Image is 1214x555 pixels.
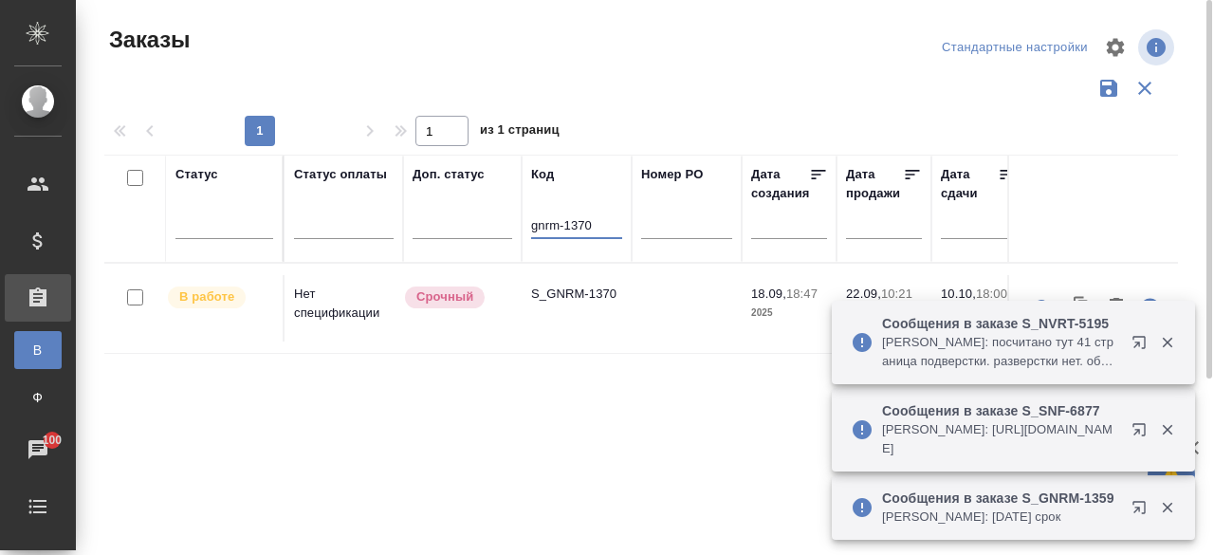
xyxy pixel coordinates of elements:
td: Нет спецификации [285,275,403,342]
button: Клонировать [1064,288,1100,327]
button: Открыть в новой вкладке [1120,411,1166,456]
div: Дата создания [751,165,809,203]
p: В работе [179,287,234,306]
p: 18:47 [786,287,818,301]
div: split button [937,33,1093,63]
a: 100 [5,426,71,473]
span: Посмотреть информацию [1138,29,1178,65]
span: Заказы [104,25,190,55]
span: В [24,341,52,360]
a: Ф [14,379,62,416]
button: Сбросить фильтры [1127,70,1163,106]
button: Закрыть [1148,421,1186,438]
a: В [14,331,62,369]
span: 100 [31,431,74,450]
button: Обновить [1019,285,1064,330]
p: 22.09, [846,287,881,301]
p: [PERSON_NAME]: [DATE] срок [882,508,1119,527]
p: Сообщения в заказе S_NVRT-5195 [882,314,1119,333]
div: Статус [175,165,218,184]
div: Выставляет ПМ после принятия заказа от КМа [166,285,273,310]
div: Дата продажи [846,165,903,203]
p: 10.10, [941,287,976,301]
button: Закрыть [1148,334,1186,351]
p: 18.09, [751,287,786,301]
p: 2025 [751,304,827,323]
button: Открыть в новой вкладке [1120,324,1166,369]
div: Код [531,165,554,184]
button: Открыть в новой вкладке [1120,489,1166,534]
div: Дата сдачи [941,165,998,203]
p: Сообщения в заказе S_SNF-6877 [882,401,1119,420]
div: Номер PO [641,165,703,184]
p: S_GNRM-1370 [531,285,622,304]
p: Срочный [416,287,473,306]
button: Сохранить фильтры [1091,70,1127,106]
button: Закрыть [1148,499,1186,516]
p: [PERSON_NAME]: [URL][DOMAIN_NAME] [882,420,1119,458]
div: Доп. статус [413,165,485,184]
button: Удалить [1100,288,1132,327]
p: 18:00 [976,287,1007,301]
span: Ф [24,388,52,407]
span: из 1 страниц [480,119,560,146]
p: Сообщения в заказе S_GNRM-1359 [882,489,1119,508]
div: Статус оплаты [294,165,387,184]
span: Настроить таблицу [1093,25,1138,70]
p: 10:21 [881,287,912,301]
p: [PERSON_NAME]: посчитано тут 41 страница подверстки. разверстки нет. обсуждала с [PERSON_NAME] ра... [882,333,1119,371]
